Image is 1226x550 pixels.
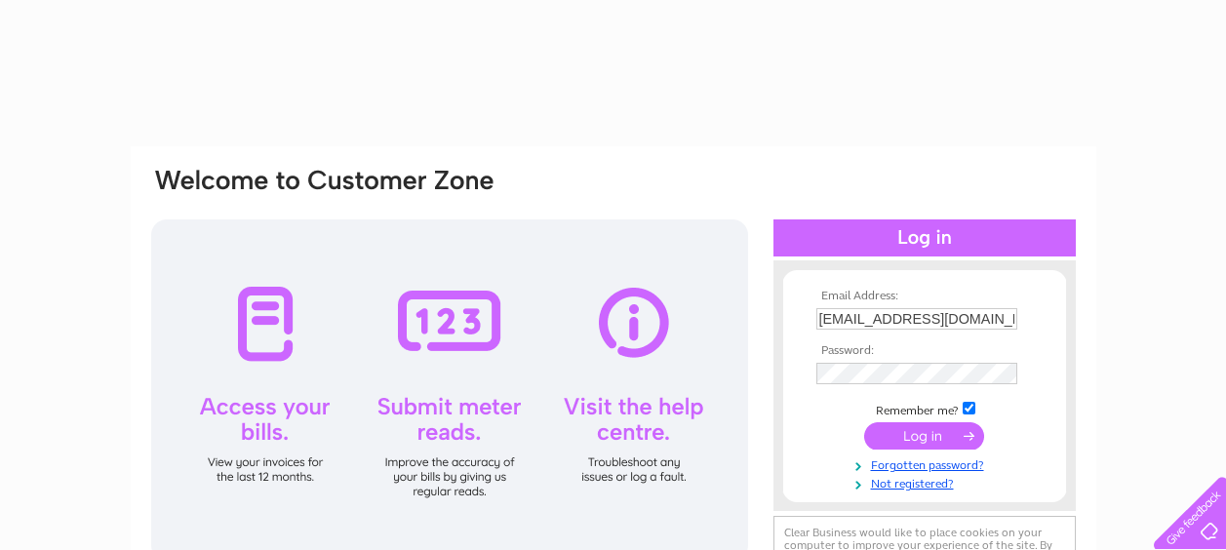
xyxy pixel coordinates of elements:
[816,454,1038,473] a: Forgotten password?
[864,422,984,450] input: Submit
[811,399,1038,418] td: Remember me?
[816,473,1038,491] a: Not registered?
[811,344,1038,358] th: Password:
[811,290,1038,303] th: Email Address:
